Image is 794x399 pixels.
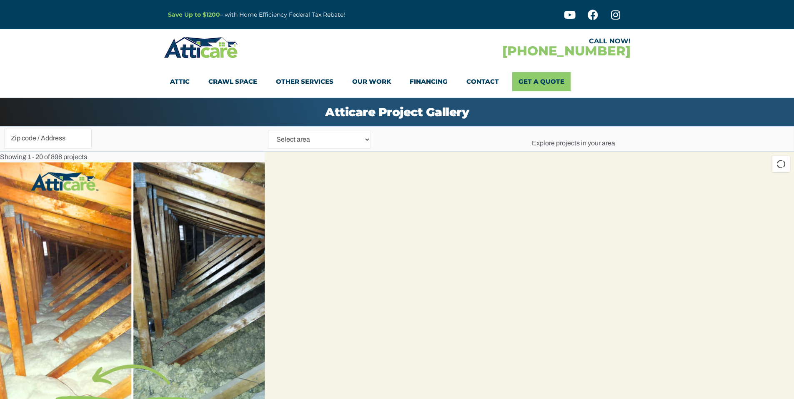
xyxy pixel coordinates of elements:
[276,72,333,91] a: Other Services
[208,72,257,91] a: Crawl Space
[8,106,786,118] h1: Atticare Project Gallery
[352,72,391,91] a: Our Work
[170,72,190,91] a: Attic
[168,11,220,18] a: Save Up to $1200
[532,140,615,147] span: Explore projects in your area
[397,38,631,45] div: CALL NOW!
[466,72,499,91] a: Contact
[4,129,92,149] input: Zip code / Address
[170,72,624,91] nav: Menu
[168,10,438,20] p: – with Home Efficiency Federal Tax Rebate!
[410,72,448,91] a: Financing
[512,72,571,91] a: Get A Quote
